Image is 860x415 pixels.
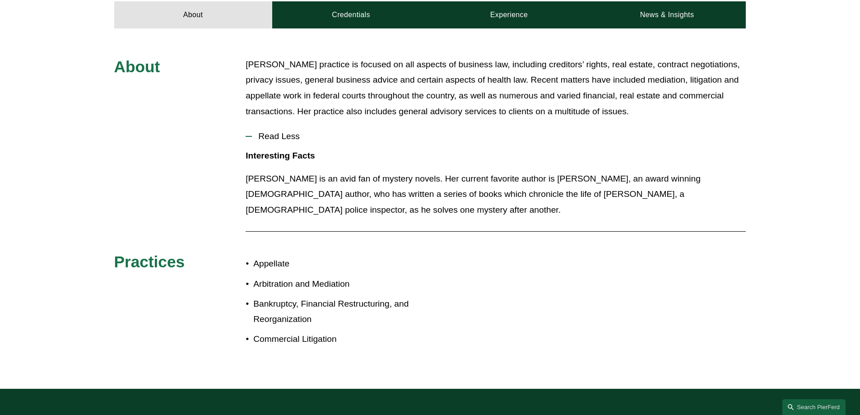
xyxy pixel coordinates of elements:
[588,1,746,28] a: News & Insights
[246,57,746,119] p: [PERSON_NAME] practice is focused on all aspects of business law, including creditors’ rights, re...
[114,1,272,28] a: About
[782,399,846,415] a: Search this site
[430,1,588,28] a: Experience
[253,256,430,272] p: Appellate
[253,296,430,327] p: Bankruptcy, Financial Restructuring, and Reorganization
[246,171,746,218] p: [PERSON_NAME] is an avid fan of mystery novels. Her current favorite author is [PERSON_NAME], an ...
[246,148,746,224] div: Read Less
[253,276,430,292] p: Arbitration and Mediation
[246,125,746,148] button: Read Less
[272,1,430,28] a: Credentials
[246,151,315,160] strong: Interesting Facts
[252,131,746,141] span: Read Less
[114,58,160,75] span: About
[114,253,185,270] span: Practices
[253,331,430,347] p: Commercial Litigation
